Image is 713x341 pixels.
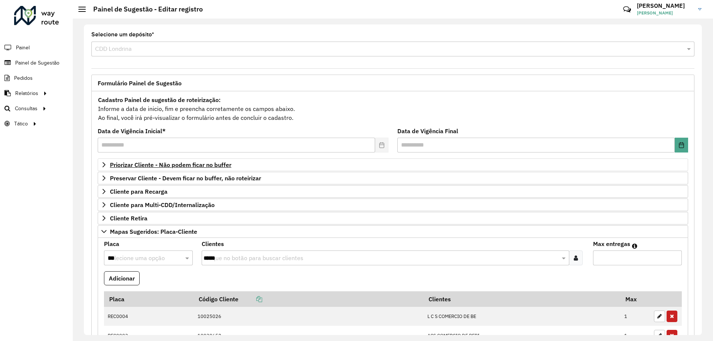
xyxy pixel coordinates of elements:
div: Informe a data de inicio, fim e preencha corretamente os campos abaixo. Ao final, você irá pré-vi... [98,95,688,122]
h2: Painel de Sugestão - Editar registro [86,5,203,13]
label: Placa [104,239,119,248]
th: Código Cliente [194,291,424,307]
a: Cliente para Recarga [98,185,688,198]
span: Painel [16,44,30,52]
a: Cliente para Multi-CDD/Internalização [98,199,688,211]
td: L C S COMERCIO DE BE [423,307,620,326]
h3: [PERSON_NAME] [637,2,693,9]
span: Cliente para Multi-CDD/Internalização [110,202,215,208]
label: Data de Vigência Final [397,127,458,135]
span: Cliente para Recarga [110,188,167,194]
a: Priorizar Cliente - Não podem ficar no buffer [98,158,688,171]
span: Consultas [15,105,38,112]
th: Clientes [423,291,620,307]
button: Choose Date [675,138,688,153]
label: Data de Vigência Inicial [98,127,166,135]
label: Max entregas [593,239,630,248]
span: Mapas Sugeridos: Placa-Cliente [110,229,197,235]
label: Clientes [202,239,224,248]
span: Relatórios [15,89,38,97]
a: Preservar Cliente - Devem ficar no buffer, não roteirizar [98,172,688,184]
a: Mapas Sugeridos: Placa-Cliente [98,225,688,238]
span: Formulário Painel de Sugestão [98,80,182,86]
th: Placa [104,291,194,307]
a: Copiar [238,295,262,303]
th: Max [621,291,650,307]
a: Contato Rápido [619,1,635,17]
td: REC0004 [104,307,194,326]
label: Selecione um depósito [91,30,154,39]
td: 1 [621,307,650,326]
span: Tático [14,120,28,128]
span: Painel de Sugestão [15,59,59,67]
span: Pedidos [14,74,33,82]
span: Cliente Retira [110,215,147,221]
span: Preservar Cliente - Devem ficar no buffer, não roteirizar [110,175,261,181]
strong: Cadastro Painel de sugestão de roteirização: [98,96,221,104]
span: [PERSON_NAME] [637,10,693,16]
em: Máximo de clientes que serão colocados na mesma rota com os clientes informados [632,243,637,249]
a: Cliente Retira [98,212,688,224]
span: Priorizar Cliente - Não podem ficar no buffer [110,162,231,168]
button: Adicionar [104,271,140,285]
td: 10025026 [194,307,424,326]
